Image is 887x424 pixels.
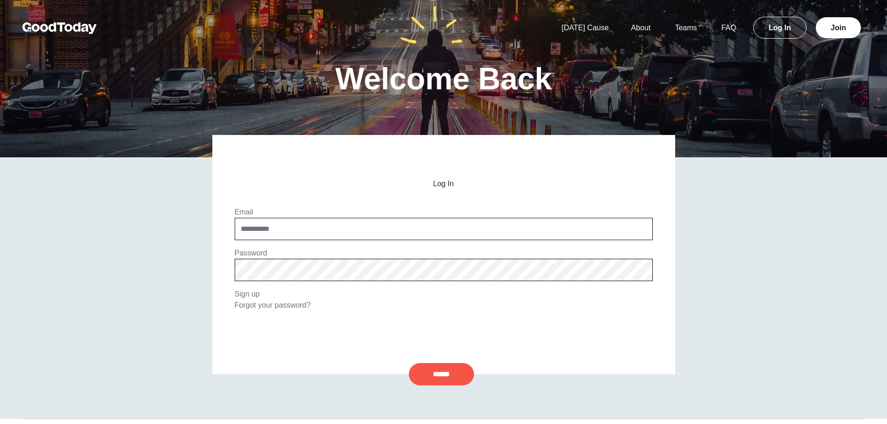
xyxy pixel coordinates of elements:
[753,17,806,39] a: Log In
[710,24,747,32] a: FAQ
[235,249,267,257] label: Password
[22,22,97,34] img: GoodToday
[235,180,653,188] h2: Log In
[235,208,253,216] label: Email
[235,290,260,298] a: Sign up
[550,24,620,32] a: [DATE] Cause
[620,24,662,32] a: About
[816,17,861,38] a: Join
[335,63,552,94] h1: Welcome Back
[664,24,708,32] a: Teams
[235,301,311,309] a: Forgot your password?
